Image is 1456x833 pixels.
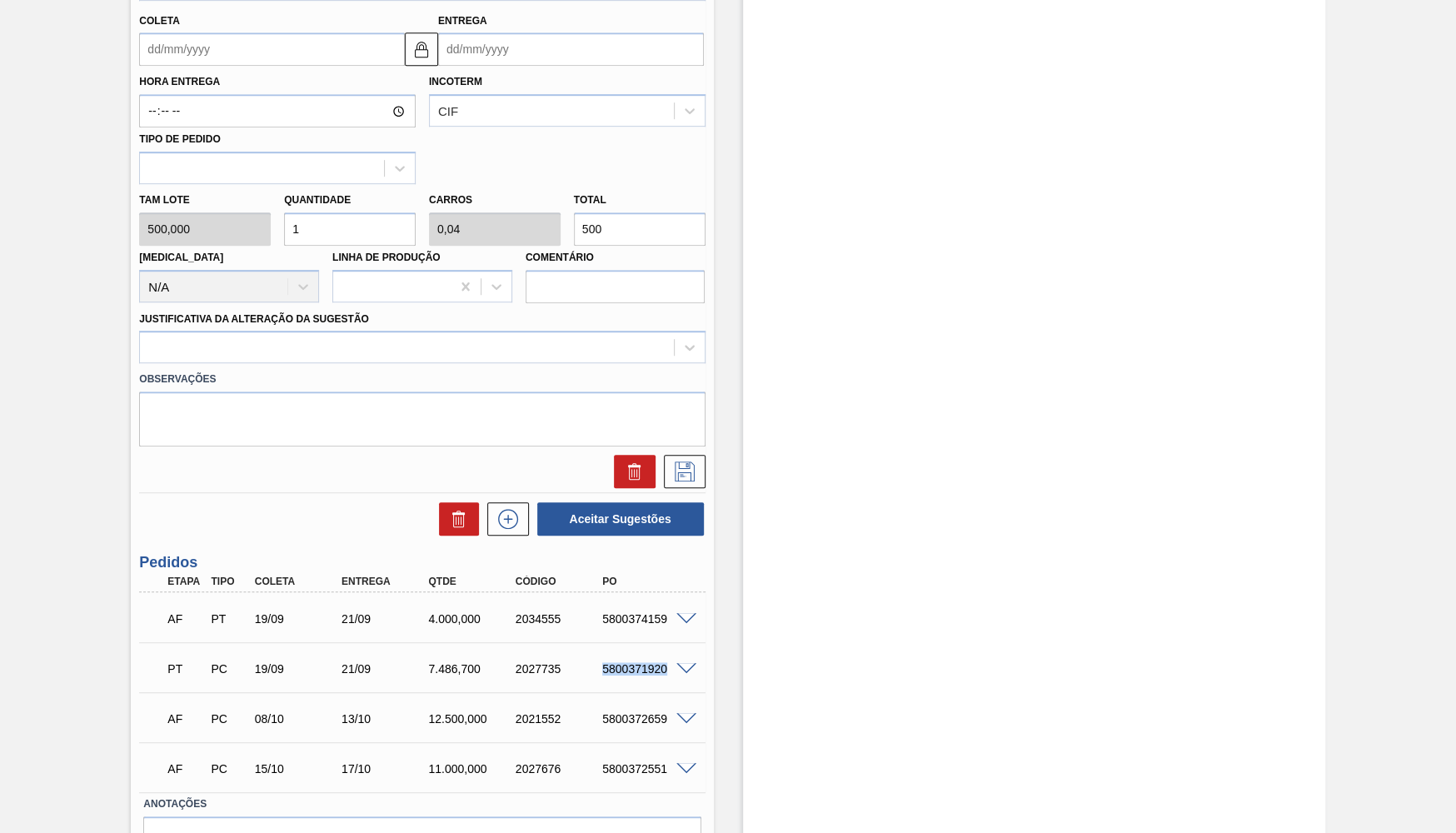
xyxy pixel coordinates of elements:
div: 19/09/2025 [251,612,347,626]
label: Entrega [438,15,487,27]
p: PT [167,662,203,676]
div: 2027735 [511,662,608,676]
button: Aceitar Sugestões [537,502,704,536]
div: Aceitar Sugestões [529,501,706,537]
div: 19/09/2025 [251,662,347,676]
div: 7.486,700 [424,662,521,676]
div: 5800374159 [598,612,695,626]
label: Quantidade [284,194,351,206]
label: Hora Entrega [139,70,416,94]
input: dd/mm/yyyy [438,32,704,66]
div: 21/09/2025 [337,662,434,676]
div: Pedido de Compra [207,662,251,676]
p: AF [167,712,203,726]
div: 5800371920 [598,662,695,676]
div: 15/10/2025 [251,762,347,776]
div: Aguardando Faturamento [163,601,207,637]
button: locked [405,32,438,66]
p: AF [167,762,203,776]
h3: Pedidos [139,554,705,571]
div: 2034555 [511,612,608,626]
label: Carros [429,194,472,206]
div: 12.500,000 [424,712,521,726]
label: [MEDICAL_DATA] [139,252,223,263]
div: Código [511,576,608,587]
div: 17/10/2025 [337,762,434,776]
div: Salvar Sugestão [656,455,706,488]
div: Aguardando Faturamento [163,701,207,737]
div: Tipo [207,576,251,587]
div: 5800372659 [598,712,695,726]
label: Coleta [139,15,179,27]
div: 08/10/2025 [251,712,347,726]
div: 11.000,000 [424,762,521,776]
div: Excluir Sugestão [606,455,656,488]
label: Linha de Produção [332,252,441,263]
div: 13/10/2025 [337,712,434,726]
div: 2021552 [511,712,608,726]
div: 4.000,000 [424,612,521,626]
div: Etapa [163,576,207,587]
div: Pedido de Compra [207,712,251,726]
div: PO [598,576,695,587]
div: Aguardando Faturamento [163,751,207,787]
p: AF [167,612,203,626]
div: Nova sugestão [479,502,529,536]
div: Pedido de Transferência [207,612,251,626]
div: Coleta [251,576,347,587]
input: dd/mm/yyyy [139,32,405,66]
label: Comentário [526,246,706,270]
label: Tipo de pedido [139,133,220,145]
div: Qtde [424,576,521,587]
div: Entrega [337,576,434,587]
div: Pedido de Compra [207,762,251,776]
img: locked [411,39,431,59]
div: Excluir Sugestões [431,502,479,536]
label: Observações [139,367,705,392]
div: 5800372551 [598,762,695,776]
div: Pedido em Trânsito [163,651,207,687]
label: Total [574,194,606,206]
label: Incoterm [429,76,482,87]
label: Anotações [143,792,701,816]
div: 2027676 [511,762,608,776]
label: Tam lote [139,188,271,212]
div: CIF [438,104,458,118]
div: 21/09/2025 [337,612,434,626]
label: Justificativa da Alteração da Sugestão [139,313,369,325]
